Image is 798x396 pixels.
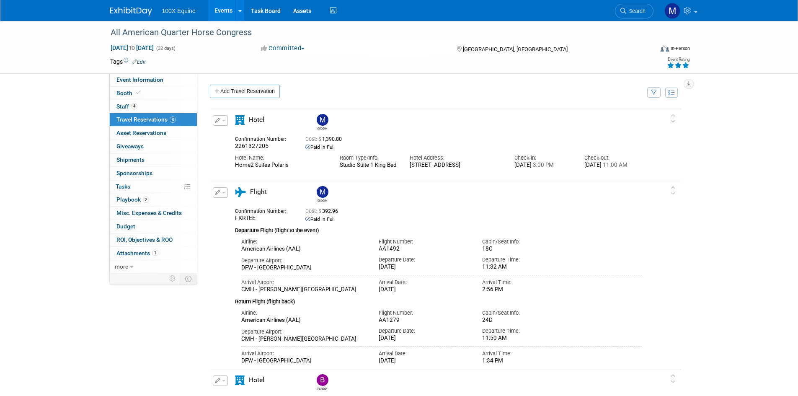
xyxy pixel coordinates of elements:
[210,85,280,98] a: Add Travel Reservation
[615,4,653,18] a: Search
[315,114,329,130] div: Madison Steed
[482,317,573,324] div: 24D
[482,264,573,271] div: 11:32 AM
[235,134,293,142] div: Confirmation Number:
[532,162,554,168] span: 3:00 PM
[379,327,470,335] div: Departure Date:
[116,103,137,110] span: Staff
[317,186,328,198] img: Madison Steed
[110,247,197,260] a: Attachments1
[116,129,166,136] span: Asset Reservations
[116,116,176,123] span: Travel Reservations
[379,317,470,324] div: AA1279
[110,153,197,166] a: Shipments
[136,91,140,95] i: Booth reservation complete
[482,327,573,335] div: Departure Time:
[241,238,367,246] div: Airline:
[305,136,322,142] span: Cost: $
[340,162,397,168] div: Studio Suite 1 King Bed
[379,238,470,246] div: Flight Number:
[671,186,675,195] i: Click and drag to move item
[110,87,197,100] a: Booth
[379,246,470,253] div: AA1492
[241,350,367,357] div: Arrival Airport:
[128,44,136,51] span: to
[584,162,642,169] div: [DATE]
[315,374,329,391] div: Bailey Carter
[116,183,130,190] span: Tasks
[514,154,572,162] div: Check-in:
[235,222,642,235] div: Departure Flight (flight to the event)
[482,309,573,317] div: Cabin/Seat Info:
[667,57,690,62] div: Event Rating
[165,273,180,284] td: Personalize Event Tab Strip
[116,196,149,203] span: Playbook
[661,45,669,52] img: Format-Inperson.png
[110,207,197,220] a: Misc. Expenses & Credits
[235,162,327,169] div: Home2 Suites Polaris
[235,187,246,197] i: Flight
[110,260,197,273] a: more
[110,7,152,16] img: ExhibitDay
[116,143,144,150] span: Giveaways
[626,8,646,14] span: Search
[258,44,308,53] button: Committed
[235,215,256,221] span: FKRTEE
[110,57,146,66] td: Tags
[241,317,367,324] div: American Airlines (AAL)
[315,186,329,202] div: Madison Steed
[235,115,245,125] i: Hotel
[604,44,690,56] div: Event Format
[379,335,470,342] div: [DATE]
[379,264,470,271] div: [DATE]
[305,144,607,150] div: Paid in Full
[241,336,367,343] div: CMH - [PERSON_NAME][GEOGRAPHIC_DATA]
[482,357,573,365] div: 1:34 PM
[249,376,264,384] span: Hotel
[250,188,267,196] span: Flight
[241,264,367,272] div: DFW - [GEOGRAPHIC_DATA]
[116,76,163,83] span: Event Information
[110,140,197,153] a: Giveaways
[235,375,245,385] i: Hotel
[241,257,367,264] div: Departure Airport:
[379,256,470,264] div: Departure Date:
[410,162,502,169] div: [STREET_ADDRESS]
[482,350,573,357] div: Arrival Time:
[317,374,328,386] img: Bailey Carter
[410,154,502,162] div: Hotel Address:
[116,250,158,256] span: Attachments
[116,223,135,230] span: Budget
[110,220,197,233] a: Budget
[584,154,642,162] div: Check-out:
[317,198,327,202] div: Madison Steed
[110,100,197,113] a: Staff4
[305,208,341,214] span: 392.96
[115,263,128,270] span: more
[379,286,470,293] div: [DATE]
[482,286,573,293] div: 2:56 PM
[235,154,327,162] div: Hotel Name:
[340,154,397,162] div: Room Type/Info:
[116,170,152,176] span: Sponsorships
[235,142,269,149] span: 2261327205
[110,113,197,126] a: Travel Reservations8
[241,309,367,317] div: Airline:
[379,309,470,317] div: Flight Number:
[110,180,197,193] a: Tasks
[379,279,470,286] div: Arrival Date:
[305,136,345,142] span: 1,390.80
[317,386,327,391] div: Bailey Carter
[110,167,197,180] a: Sponsorships
[180,273,197,284] td: Toggle Event Tabs
[131,103,137,109] span: 4
[116,236,173,243] span: ROI, Objectives & ROO
[379,350,470,357] div: Arrival Date:
[241,328,367,336] div: Departure Airport:
[482,238,573,246] div: Cabin/Seat Info:
[143,197,149,203] span: 2
[110,193,197,206] a: Playbook2
[235,293,642,306] div: Return Flight (flight back)
[379,357,470,365] div: [DATE]
[482,256,573,264] div: Departure Time:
